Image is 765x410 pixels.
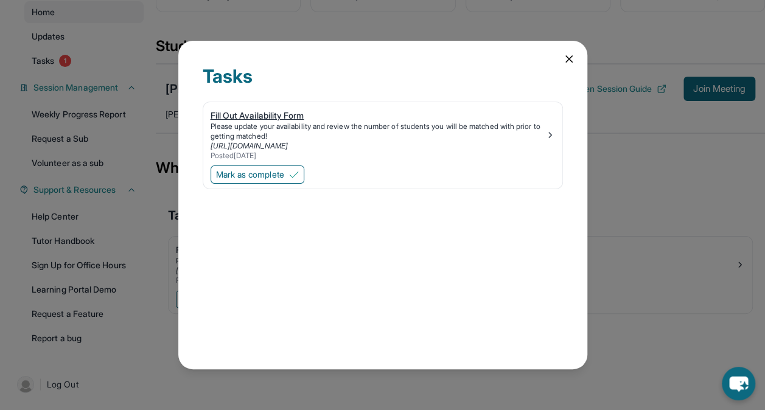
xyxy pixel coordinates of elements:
img: Mark as complete [289,170,299,179]
div: Tasks [203,65,563,102]
a: Fill Out Availability FormPlease update your availability and review the number of students you w... [203,102,562,163]
button: chat-button [722,367,755,400]
a: [URL][DOMAIN_NAME] [211,141,288,150]
span: Mark as complete [216,169,284,181]
div: Posted [DATE] [211,151,545,161]
div: Fill Out Availability Form [211,109,545,122]
button: Mark as complete [211,165,304,184]
div: Please update your availability and review the number of students you will be matched with prior ... [211,122,545,141]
